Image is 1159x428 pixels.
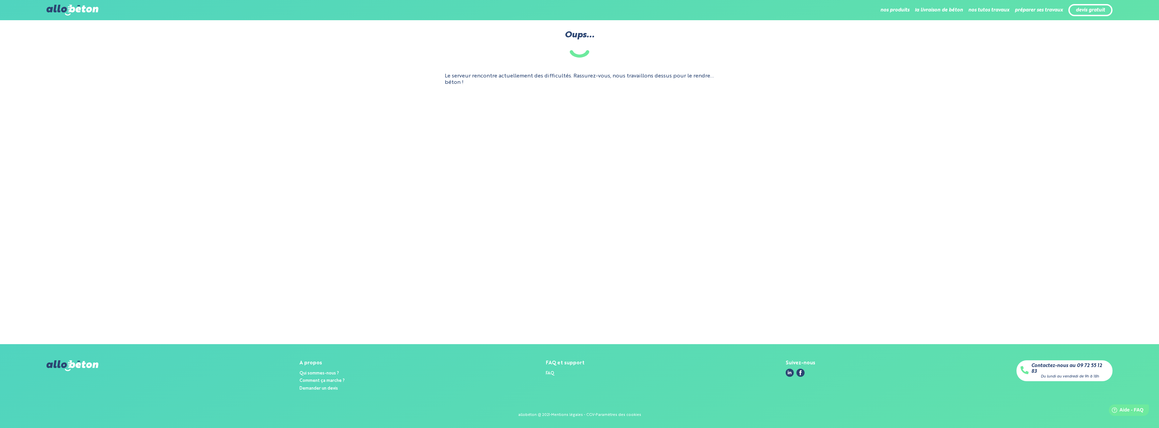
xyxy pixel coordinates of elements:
div: - [594,413,596,417]
div: FAQ et support [546,360,585,366]
a: Mentions légales [551,413,583,417]
img: allobéton [46,360,98,371]
div: A propos [300,360,345,366]
div: Suivez-nous [786,360,815,366]
img: allobéton [46,5,98,15]
li: préparer ses travaux [1015,2,1063,18]
li: la livraison de béton [915,2,963,18]
li: nos tutos travaux [968,2,1009,18]
a: Paramètres des cookies [596,413,641,417]
a: FAQ [546,371,554,375]
li: nos produits [880,2,909,18]
p: Le serveur rencontre actuellement des difficultés. Rassurez-vous, nous travaillons dessus pour le... [445,73,714,86]
span: - [584,413,585,417]
a: Comment ça marche ? [300,378,345,383]
a: CGV [586,413,594,417]
a: Qui sommes-nous ? [300,371,339,375]
iframe: Help widget launcher [1099,402,1152,421]
a: Contactez-nous au 09 72 55 12 83 [1031,363,1108,374]
a: Demander un devis [300,386,338,391]
div: Du lundi au vendredi de 9h à 18h [1041,374,1099,379]
a: devis gratuit [1076,7,1105,13]
div: allobéton @ 2021 [518,413,550,417]
div: - [550,413,551,417]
